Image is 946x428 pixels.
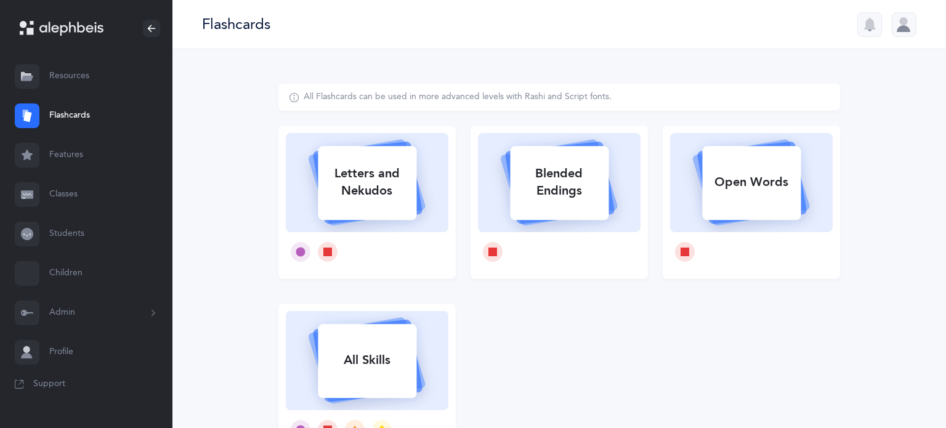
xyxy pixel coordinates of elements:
[318,344,416,376] div: All Skills
[33,378,65,390] span: Support
[202,14,270,34] div: Flashcards
[510,158,608,207] div: Blended Endings
[318,158,416,207] div: Letters and Nekudos
[304,91,612,103] div: All Flashcards can be used in more advanced levels with Rashi and Script fonts.
[702,166,801,198] div: Open Words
